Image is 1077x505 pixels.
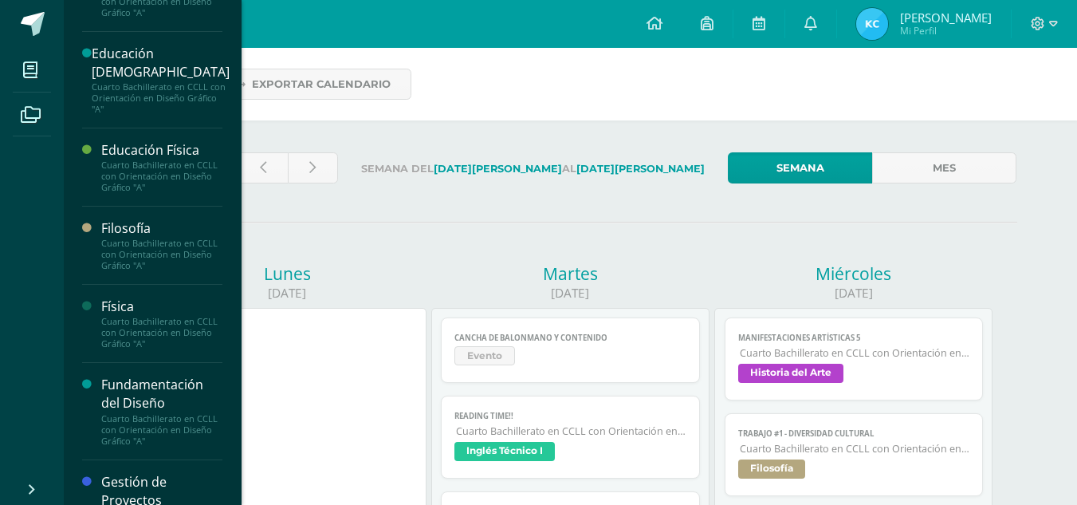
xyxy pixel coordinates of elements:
[101,141,222,193] a: Educación FísicaCuarto Bachillerato en CCLL con Orientación en Diseño Gráfico "A"
[441,396,700,479] a: READING TIME!!Cuarto Bachillerato en CCLL con Orientación en Diseño GráficoInglés Técnico I
[101,316,222,349] div: Cuarto Bachillerato en CCLL con Orientación en Diseño Gráfico "A"
[431,262,709,285] div: Martes
[738,333,970,343] span: Manifestaciones artísticas 5
[441,318,700,383] a: Cancha de Balonmano y ContenidoEvento
[431,285,709,302] div: [DATE]
[252,69,391,99] span: Exportar calendario
[454,346,515,365] span: Evento
[454,442,555,461] span: Inglés Técnico I
[872,152,1016,183] a: Mes
[92,45,230,115] a: Educación [DEMOGRAPHIC_DATA]Cuarto Bachillerato en CCLL con Orientación en Diseño Gráfico "A"
[210,69,411,100] a: Exportar calendario
[101,413,222,447] div: Cuarto Bachillerato en CCLL con Orientación en Diseño Gráfico "A"
[456,424,686,438] span: Cuarto Bachillerato en CCLL con Orientación en Diseño Gráfico
[434,163,562,175] strong: [DATE][PERSON_NAME]
[101,376,222,412] div: Fundamentación del Diseño
[101,160,222,193] div: Cuarto Bachillerato en CCLL con Orientación en Diseño Gráfico "A"
[738,364,843,383] span: Historia del Arte
[576,163,705,175] strong: [DATE][PERSON_NAME]
[714,262,992,285] div: Miércoles
[856,8,888,40] img: c156b1f3c5b0e87d29cd289abd666cee.png
[101,238,222,271] div: Cuarto Bachillerato en CCLL con Orientación en Diseño Gráfico "A"
[740,346,970,360] span: Cuarto Bachillerato en CCLL con Orientación en Diseño Gráfico
[101,141,222,160] div: Educación Física
[738,460,805,479] span: Filosofía
[725,318,984,400] a: Manifestaciones artísticas 5Cuarto Bachillerato en CCLL con Orientación en Diseño GráficoHistoria...
[728,152,872,183] a: Semana
[148,285,426,302] div: [DATE]
[714,285,992,302] div: [DATE]
[740,442,970,456] span: Cuarto Bachillerato en CCLL con Orientación en Diseño Gráfico
[900,10,992,26] span: [PERSON_NAME]
[101,298,222,349] a: FísicaCuarto Bachillerato en CCLL con Orientación en Diseño Gráfico "A"
[725,413,984,496] a: TRABAJO #1 - DIVERSIDAD CULTURALCuarto Bachillerato en CCLL con Orientación en Diseño GráficoFilo...
[92,81,230,115] div: Cuarto Bachillerato en CCLL con Orientación en Diseño Gráfico "A"
[148,262,426,285] div: Lunes
[101,219,222,238] div: Filosofía
[351,152,715,185] label: Semana del al
[454,333,686,343] span: Cancha de Balonmano y Contenido
[738,428,970,439] span: TRABAJO #1 - DIVERSIDAD CULTURAL
[101,219,222,271] a: FilosofíaCuarto Bachillerato en CCLL con Orientación en Diseño Gráfico "A"
[92,45,230,81] div: Educación [DEMOGRAPHIC_DATA]
[900,24,992,37] span: Mi Perfil
[101,298,222,316] div: Física
[454,411,686,421] span: READING TIME!!
[101,376,222,446] a: Fundamentación del DiseñoCuarto Bachillerato en CCLL con Orientación en Diseño Gráfico "A"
